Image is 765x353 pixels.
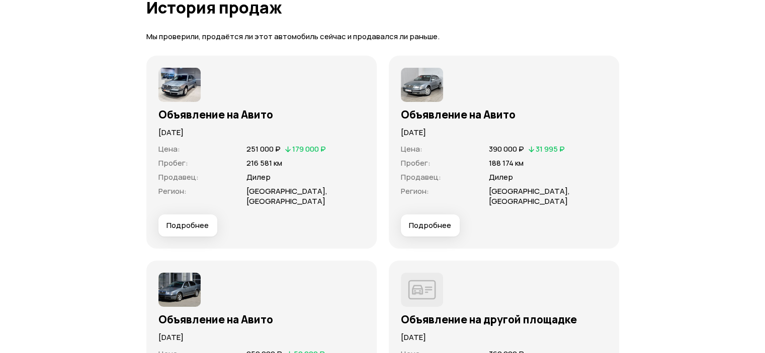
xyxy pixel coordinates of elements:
h3: Объявление на Авито [158,313,365,326]
span: 251 000 ₽ [246,144,281,154]
span: 31 995 ₽ [536,144,565,154]
span: [GEOGRAPHIC_DATA], [GEOGRAPHIC_DATA] [246,186,327,206]
span: 188 174 км [489,158,524,168]
span: 390 000 ₽ [489,144,524,154]
p: [DATE] [401,332,607,343]
p: [DATE] [158,332,365,343]
h3: Объявление на Авито [158,108,365,121]
p: [DATE] [401,127,607,138]
span: Продавец : [401,172,441,182]
span: Регион : [401,186,429,196]
span: Дилер [489,172,513,182]
span: [GEOGRAPHIC_DATA], [GEOGRAPHIC_DATA] [489,186,570,206]
span: 216 581 км [246,158,282,168]
span: Цена : [401,144,422,154]
span: Регион : [158,186,187,196]
span: 179 000 ₽ [292,144,326,154]
span: Пробег : [401,158,431,168]
h3: Объявление на Авито [401,108,607,121]
p: [DATE] [158,127,365,138]
h3: Объявление на другой площадке [401,313,607,326]
span: Подробнее [409,220,451,230]
span: Продавец : [158,172,199,182]
button: Подробнее [158,214,217,237]
p: Мы проверили, продаётся ли этот автомобиль сейчас и продавался ли раньше. [146,32,619,42]
span: Цена : [158,144,180,154]
span: Дилер [246,172,271,182]
span: Пробег : [158,158,188,168]
span: Подробнее [166,220,209,230]
button: Подробнее [401,214,460,237]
